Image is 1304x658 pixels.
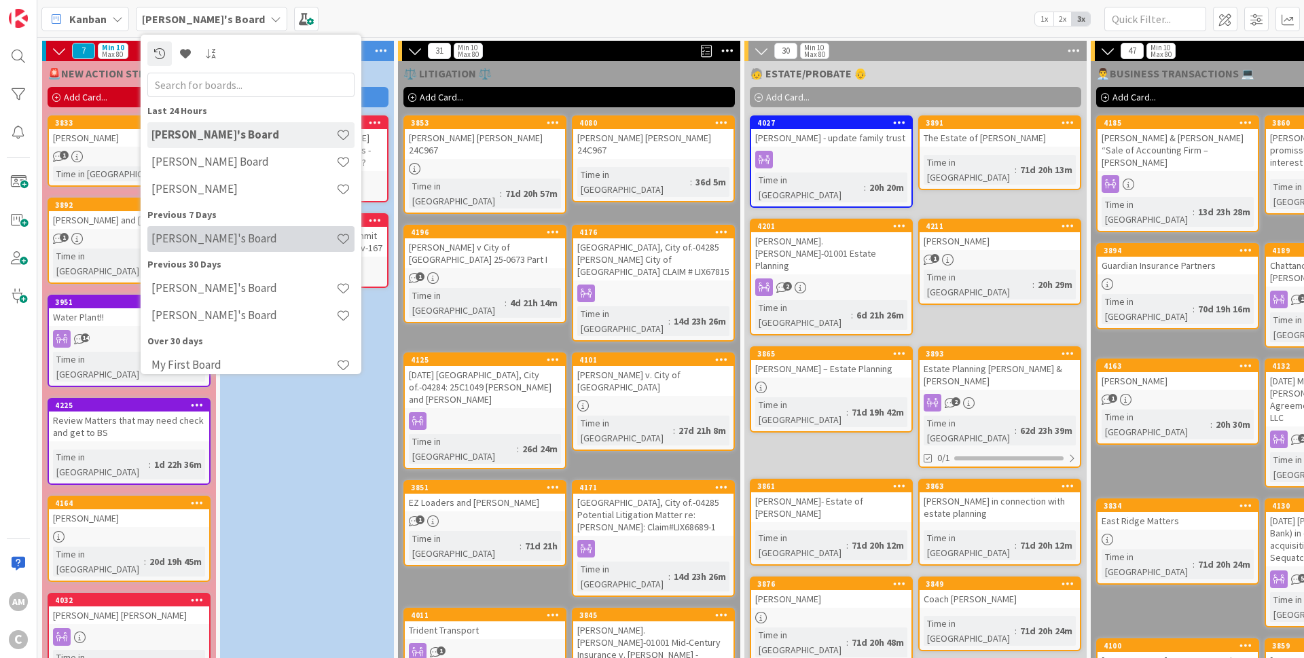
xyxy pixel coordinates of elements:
[1098,244,1258,274] div: 3894Guardian Insurance Partners
[505,295,507,310] span: :
[920,578,1080,608] div: 3849Coach [PERSON_NAME]
[804,51,825,58] div: Max 80
[428,43,451,59] span: 31
[1098,372,1258,390] div: [PERSON_NAME]
[675,423,729,438] div: 27d 21h 8m
[1195,204,1254,219] div: 13d 23h 28m
[766,91,810,103] span: Add Card...
[1210,417,1212,432] span: :
[573,226,733,280] div: 4176[GEOGRAPHIC_DATA], City of.-04285 [PERSON_NAME] City of [GEOGRAPHIC_DATA] CLAIM # LIX67815
[926,481,1080,491] div: 3863
[151,128,336,141] h4: [PERSON_NAME]'s Board
[409,434,517,464] div: Time in [GEOGRAPHIC_DATA]
[1032,277,1034,292] span: :
[151,182,336,196] h4: [PERSON_NAME]
[924,155,1015,185] div: Time in [GEOGRAPHIC_DATA]
[53,352,162,382] div: Time in [GEOGRAPHIC_DATA]
[1053,12,1072,26] span: 2x
[751,117,911,147] div: 4027[PERSON_NAME] - update family trust
[924,270,1032,299] div: Time in [GEOGRAPHIC_DATA]
[517,441,519,456] span: :
[1017,423,1076,438] div: 62d 23h 39m
[1098,360,1258,372] div: 4163
[1193,557,1195,572] span: :
[804,44,824,51] div: Min 10
[924,530,1015,560] div: Time in [GEOGRAPHIC_DATA]
[1098,257,1258,274] div: Guardian Insurance Partners
[405,238,565,268] div: [PERSON_NAME] v City of [GEOGRAPHIC_DATA] 25-0673 Part I
[49,606,209,624] div: [PERSON_NAME] [PERSON_NAME]
[577,416,673,445] div: Time in [GEOGRAPHIC_DATA]
[49,296,209,326] div: 3951Water Plant!!
[1104,118,1258,128] div: 4185
[692,175,729,189] div: 36d 5m
[573,117,733,129] div: 4080
[60,233,69,242] span: 1
[937,451,950,465] span: 0/1
[142,12,265,26] b: [PERSON_NAME]'s Board
[866,180,907,195] div: 20h 20m
[1104,361,1258,371] div: 4163
[416,515,424,524] span: 1
[920,129,1080,147] div: The Estate of [PERSON_NAME]
[1096,67,1254,80] span: 👨‍💼BUSINESS TRANSACTIONS 💻
[1017,623,1076,638] div: 71d 20h 24m
[49,199,209,211] div: 3892
[751,578,911,608] div: 3876[PERSON_NAME]
[1098,117,1258,129] div: 4185
[668,569,670,584] span: :
[846,405,848,420] span: :
[579,118,733,128] div: 4080
[750,67,867,80] span: 🧓 ESTATE/PROBATE 👴
[405,117,565,129] div: 3853
[411,483,565,492] div: 3851
[668,314,670,329] span: :
[1017,538,1076,553] div: 71d 20h 12m
[1098,500,1258,530] div: 3834East Ridge Matters
[147,73,355,97] input: Search for boards...
[751,232,911,274] div: [PERSON_NAME].[PERSON_NAME]-01001 Estate Planning
[573,117,733,159] div: 4080[PERSON_NAME] [PERSON_NAME] 24C967
[53,166,170,181] div: Time in [GEOGRAPHIC_DATA]
[420,91,463,103] span: Add Card...
[64,91,107,103] span: Add Card...
[774,43,797,59] span: 30
[405,481,565,511] div: 3851EZ Loaders and [PERSON_NAME]
[579,355,733,365] div: 4101
[1098,640,1258,652] div: 4100
[60,151,69,160] span: 1
[577,562,668,591] div: Time in [GEOGRAPHIC_DATA]
[81,333,90,342] span: 14
[437,646,446,655] span: 1
[1015,423,1017,438] span: :
[920,348,1080,390] div: 3893Estate Planning [PERSON_NAME] & [PERSON_NAME]
[1104,246,1258,255] div: 3894
[151,358,336,371] h4: My First Board
[144,554,146,569] span: :
[411,355,565,365] div: 4125
[49,412,209,441] div: Review Matters that may need check and get to BS
[573,226,733,238] div: 4176
[924,416,1015,445] div: Time in [GEOGRAPHIC_DATA]
[49,399,209,412] div: 4225
[1102,549,1193,579] div: Time in [GEOGRAPHIC_DATA]
[573,494,733,536] div: [GEOGRAPHIC_DATA], City of.-04285 Potential Litigation Matter re: [PERSON_NAME]: Claim#LIX68689-1
[48,67,211,80] span: 🚨NEW ACTION STEPS for AMM🚨
[55,401,209,410] div: 4225
[1015,623,1017,638] span: :
[920,492,1080,522] div: [PERSON_NAME] in connection with estate planning
[151,232,336,245] h4: [PERSON_NAME]'s Board
[757,118,911,128] div: 4027
[411,118,565,128] div: 3853
[1212,417,1254,432] div: 20h 30m
[411,227,565,237] div: 4196
[751,360,911,378] div: [PERSON_NAME] – Estate Planning
[147,334,355,348] div: Over 30 days
[1195,301,1254,316] div: 70d 19h 16m
[920,117,1080,147] div: 3891The Estate of [PERSON_NAME]
[926,221,1080,231] div: 4211
[53,249,162,278] div: Time in [GEOGRAPHIC_DATA]
[751,129,911,147] div: [PERSON_NAME] - update family trust
[405,226,565,268] div: 4196[PERSON_NAME] v City of [GEOGRAPHIC_DATA] 25-0673 Part I
[755,627,846,657] div: Time in [GEOGRAPHIC_DATA]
